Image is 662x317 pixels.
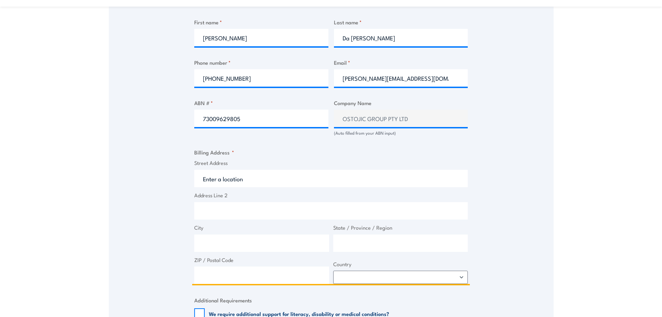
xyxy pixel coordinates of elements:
[209,310,389,317] label: We require additional support for literacy, disability or medical conditions?
[194,296,252,304] legend: Additional Requirements
[194,191,468,199] label: Address Line 2
[333,224,468,232] label: State / Province / Region
[194,18,328,26] label: First name
[194,58,328,66] label: Phone number
[194,256,329,264] label: ZIP / Postal Code
[194,159,468,167] label: Street Address
[334,99,468,107] label: Company Name
[194,170,468,187] input: Enter a location
[194,148,234,156] legend: Billing Address
[334,58,468,66] label: Email
[334,130,468,136] div: (Auto filled from your ABN input)
[333,260,468,268] label: Country
[194,224,329,232] label: City
[194,99,328,107] label: ABN #
[334,18,468,26] label: Last name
